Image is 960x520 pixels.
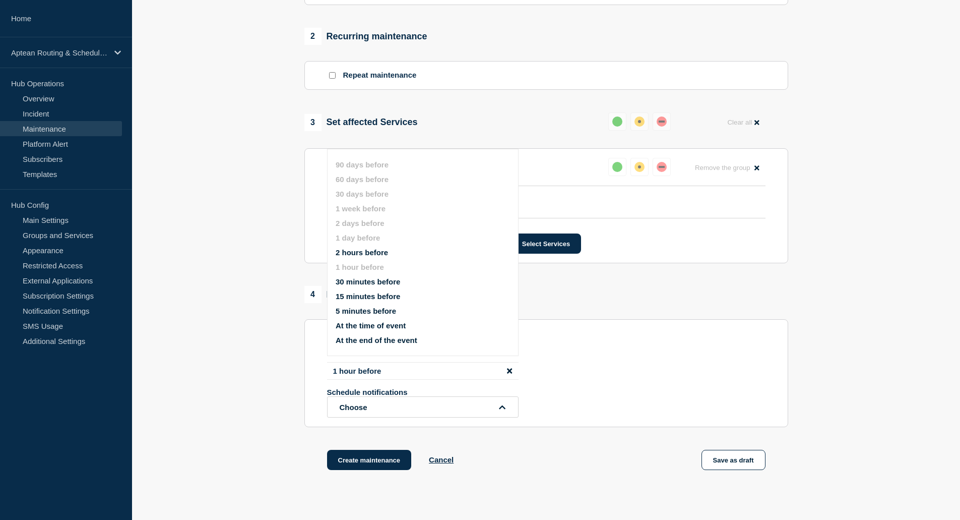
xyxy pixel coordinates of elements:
[653,158,671,176] button: down
[336,307,396,315] button: 5 minutes before
[327,362,519,380] li: 1 hour before
[304,286,322,303] span: 4
[336,248,388,257] button: 2 hours before
[11,48,108,57] p: Aptean Routing & Scheduling Paragon Web Edition
[653,112,671,131] button: down
[612,162,622,172] div: up
[327,450,412,470] button: Create maintenance
[304,114,322,131] span: 3
[336,263,384,271] button: 1 hour before
[657,162,667,172] div: down
[329,72,336,79] input: Repeat maintenance
[336,160,389,169] button: 90 days before
[327,388,488,396] p: Schedule notifications
[511,234,581,254] button: Select Services
[304,28,427,45] div: Recurring maintenance
[304,28,322,45] span: 2
[336,292,400,301] button: 15 minutes before
[336,219,385,227] button: 2 days before
[304,286,381,303] div: Notifications
[630,158,649,176] button: affected
[608,112,626,131] button: up
[336,336,417,344] button: At the end of the event
[336,190,389,198] button: 30 days before
[608,158,626,176] button: up
[336,277,400,286] button: 30 minutes before
[612,117,622,127] div: up
[634,117,645,127] div: affected
[336,175,389,184] button: 60 days before
[327,396,519,418] button: open dropdown
[336,204,386,213] button: 1 week before
[507,367,512,375] button: disable notification 1 hour before
[343,71,417,80] p: Repeat maintenance
[657,117,667,127] div: down
[429,455,454,464] button: Cancel
[689,158,765,178] button: Remove the group
[304,114,418,131] div: Set affected Services
[336,321,406,330] button: At the time of event
[336,234,380,242] button: 1 day before
[695,164,750,171] span: Remove the group
[630,112,649,131] button: affected
[701,450,765,470] button: Save as draft
[634,162,645,172] div: affected
[721,112,765,132] button: Clear all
